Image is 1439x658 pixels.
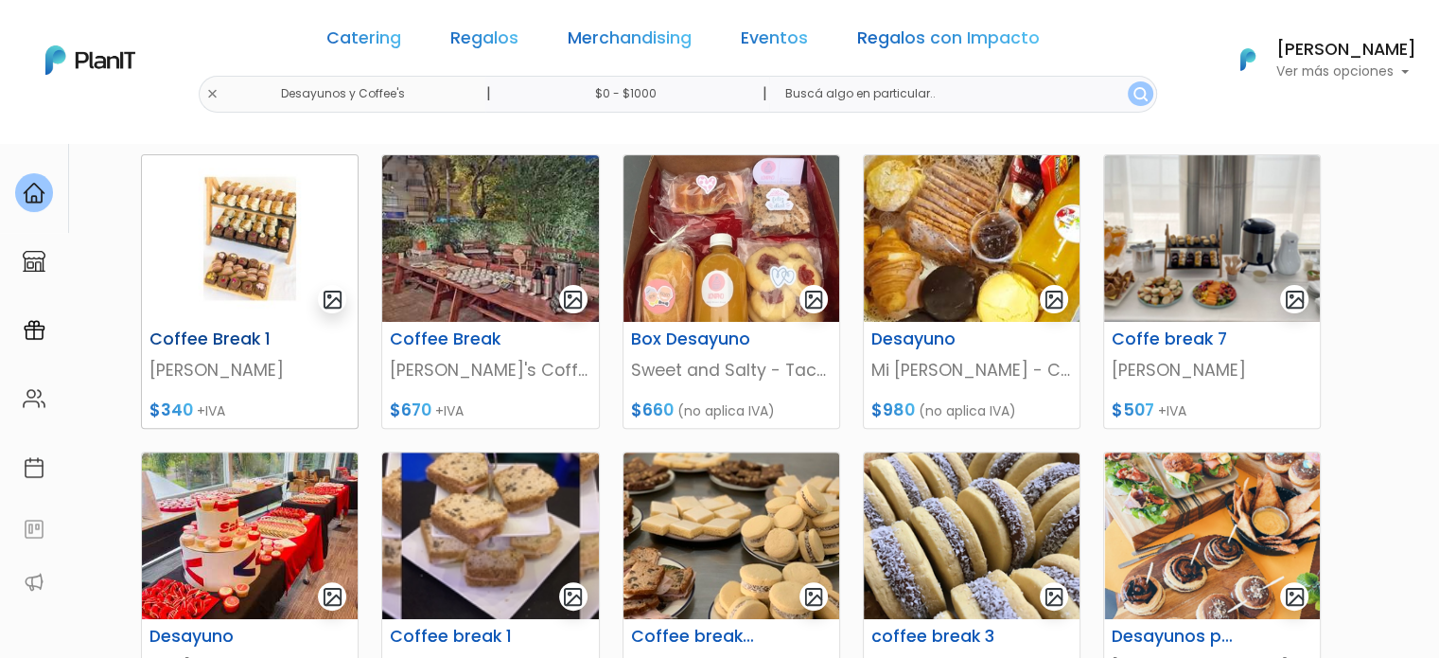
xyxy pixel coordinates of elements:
[1227,39,1269,80] img: PlanIt Logo
[322,289,343,311] img: gallery-light
[141,154,359,429] a: gallery-light Coffee Break 1 [PERSON_NAME] $340 +IVA
[435,401,464,420] span: +IVA
[142,453,358,619] img: thumb_WhatsApp_Image_2025-04-24_at_11.36.44.jpeg
[1104,453,1320,619] img: thumb_Captura_de_pantalla_2023-06-16_172744.png
[149,358,350,382] p: [PERSON_NAME]
[45,45,135,75] img: PlanIt Logo
[1216,35,1416,84] button: PlanIt Logo [PERSON_NAME] Ver más opciones
[23,182,45,205] img: home-e721727adea9d79c4d83392d1f703f7f8bce08238fde08b1acbfd93340b81755.svg
[623,453,839,619] img: thumb_img-6385__1_.jpeg
[803,586,825,608] img: gallery-light
[631,399,674,421] span: $660
[860,329,1009,349] h6: Desayuno
[378,627,528,647] h6: Coffee break 1
[623,155,839,322] img: thumb_286556573_717610206122103_299874085211880543_n.jpg
[206,88,219,100] img: close-6986928ebcb1d6c9903e3b54e860dbc4d054630f23adef3a32610726dff6a82b.svg
[138,627,288,647] h6: Desayuno
[23,571,45,594] img: partners-52edf745621dab592f3b2c58e3bca9d71375a7ef29c3b500c9f145b62cc070d4.svg
[769,76,1156,113] input: Buscá algo en particular..
[623,154,840,429] a: gallery-light Box Desayuno Sweet and Salty - Tacuarembó $660 (no aplica IVA)
[23,456,45,479] img: calendar-87d922413cdce8b2cf7b7f5f62616a5cf9e4887200fb71536465627b3292af00.svg
[871,399,915,421] span: $980
[864,155,1079,322] img: thumb_285201599_693761701734861_2864128965460336740_n.jpg
[562,586,584,608] img: gallery-light
[450,30,518,53] a: Regalos
[1112,399,1154,421] span: $507
[620,329,769,349] h6: Box Desayuno
[1100,627,1250,647] h6: Desayunos para campeones
[382,453,598,619] img: thumb_img-2155__1_.jpg
[803,289,825,311] img: gallery-light
[1044,586,1065,608] img: gallery-light
[322,586,343,608] img: gallery-light
[631,358,832,382] p: Sweet and Salty - Tacuarembó
[1276,42,1416,59] h6: [PERSON_NAME]
[142,155,358,322] img: thumb_image__copia___copia___copia_-Photoroom__1_.jpg
[857,30,1040,53] a: Regalos con Impacto
[864,453,1079,619] img: thumb_img-8557__1_.jpeg
[1104,155,1320,322] img: thumb_coffe.png
[326,30,401,53] a: Catering
[1276,65,1416,79] p: Ver más opciones
[568,30,692,53] a: Merchandising
[138,329,288,349] h6: Coffee Break 1
[23,387,45,410] img: people-662611757002400ad9ed0e3c099ab2801c6687ba6c219adb57efc949bc21e19d.svg
[860,627,1009,647] h6: coffee break 3
[378,329,528,349] h6: Coffee Break
[97,18,272,55] div: ¿Necesitás ayuda?
[381,154,599,429] a: gallery-light Coffee Break [PERSON_NAME]'s Coffee $670 +IVA
[620,627,769,647] h6: Coffee break 2
[23,250,45,273] img: marketplace-4ceaa7011d94191e9ded77b95e3339b90024bf715f7c57f8cf31f2d8c509eaba.svg
[390,358,590,382] p: [PERSON_NAME]'s Coffee
[23,319,45,342] img: campaigns-02234683943229c281be62815700db0a1741e53638e28bf9629b52c665b00959.svg
[485,82,490,105] p: |
[1044,289,1065,311] img: gallery-light
[390,399,431,421] span: $670
[863,154,1080,429] a: gallery-light Desayuno Mi [PERSON_NAME] - Canelones $980 (no aplica IVA)
[1284,586,1306,608] img: gallery-light
[1284,289,1306,311] img: gallery-light
[919,401,1016,420] span: (no aplica IVA)
[741,30,808,53] a: Eventos
[1133,87,1148,101] img: search_button-432b6d5273f82d61273b3651a40e1bd1b912527efae98b1b7a1b2c0702e16a8d.svg
[197,401,225,420] span: +IVA
[1158,401,1186,420] span: +IVA
[149,399,193,421] span: $340
[562,289,584,311] img: gallery-light
[1103,154,1321,429] a: gallery-light Coffe break 7 [PERSON_NAME] $507 +IVA
[677,401,775,420] span: (no aplica IVA)
[23,518,45,541] img: feedback-78b5a0c8f98aac82b08bfc38622c3050aee476f2c9584af64705fc4e61158814.svg
[871,358,1072,382] p: Mi [PERSON_NAME] - Canelones
[1100,329,1250,349] h6: Coffe break 7
[1112,358,1312,382] p: [PERSON_NAME]
[382,155,598,322] img: thumb_WhatsApp_Image_2022-05-03_at_13.50.34.jpeg
[762,82,766,105] p: |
